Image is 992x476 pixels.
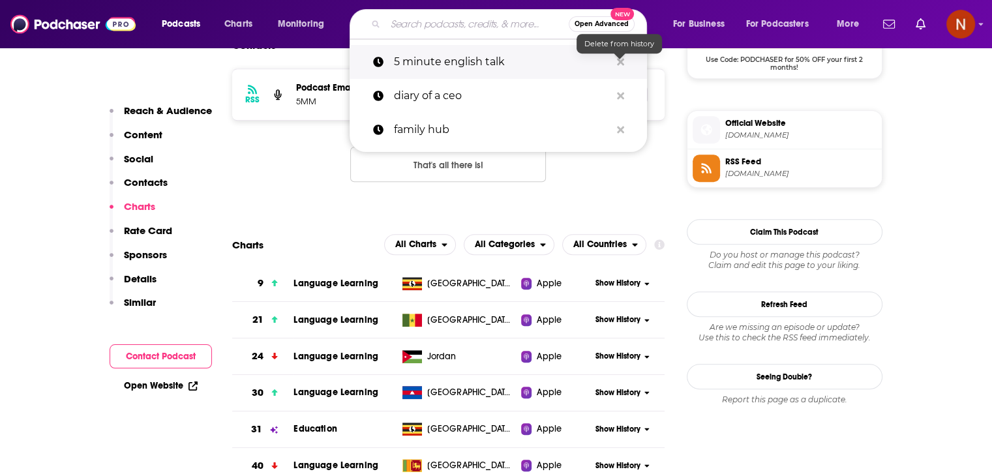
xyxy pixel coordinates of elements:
[590,351,655,362] button: Show History
[464,234,554,255] button: open menu
[124,200,155,213] p: Charts
[124,273,157,285] p: Details
[252,385,263,400] h3: 30
[232,338,294,374] a: 24
[687,48,882,72] span: Use Code: PODCHASER for 50% OFF your first 2 months!
[385,14,569,35] input: Search podcasts, credits, & more...
[296,82,394,93] p: Podcast Email
[252,312,263,327] h3: 21
[252,349,263,364] h3: 24
[427,386,512,399] span: Cambodia
[590,424,655,435] button: Show History
[946,10,975,38] img: User Profile
[693,155,877,182] a: RSS Feed[DOMAIN_NAME]
[725,156,877,168] span: RSS Feed
[590,387,655,398] button: Show History
[124,248,167,261] p: Sponsors
[350,79,647,113] a: diary of a ceo
[293,387,378,398] a: Language Learning
[296,96,394,107] p: 5MM
[124,128,162,141] p: Content
[232,302,294,338] a: 21
[521,277,590,290] a: Apple
[258,276,263,291] h3: 9
[278,15,324,33] span: Monitoring
[293,314,378,325] a: Language Learning
[687,250,882,260] span: Do you host or manage this podcast?
[595,387,640,398] span: Show History
[427,314,512,327] span: Senegal
[293,423,337,434] a: Education
[521,459,590,472] a: Apple
[394,45,610,79] p: 5 minute english talk
[687,364,882,389] a: Seeing Double?
[746,15,809,33] span: For Podcasters
[394,79,610,113] p: diary of a ceo
[110,224,172,248] button: Rate Card
[427,277,512,290] span: Uganda
[293,460,378,471] a: Language Learning
[350,45,647,79] a: 5 minute english talk
[687,291,882,317] button: Refresh Feed
[110,200,155,224] button: Charts
[153,14,217,35] button: open menu
[590,314,655,325] button: Show History
[687,219,882,245] button: Claim This Podcast
[464,234,554,255] h2: Categories
[562,234,646,255] h2: Countries
[687,9,882,70] a: SimpleCast Deal: Use Code: PODCHASER for 50% OFF your first 2 months!
[162,15,200,33] span: Podcasts
[394,113,610,147] p: family hub
[693,116,877,143] a: Official Website[DOMAIN_NAME]
[575,21,629,27] span: Open Advanced
[397,423,521,436] a: [GEOGRAPHIC_DATA]
[577,34,662,53] div: Delete from history
[590,460,655,471] button: Show History
[537,350,562,363] span: Apple
[232,239,263,251] h2: Charts
[110,176,168,200] button: Contacts
[427,423,512,436] span: Uganda
[521,423,590,436] a: Apple
[878,13,900,35] a: Show notifications dropdown
[124,176,168,188] p: Contacts
[251,422,262,437] h3: 31
[537,423,562,436] span: Apple
[384,234,456,255] button: open menu
[124,153,153,165] p: Social
[569,16,635,32] button: Open AdvancedNew
[537,277,562,290] span: Apple
[521,350,590,363] a: Apple
[232,411,294,447] a: 31
[124,104,212,117] p: Reach & Audience
[397,314,521,327] a: [GEOGRAPHIC_DATA]
[110,153,153,177] button: Social
[687,250,882,271] div: Claim and edit this page to your liking.
[350,147,546,182] button: Nothing here.
[910,13,931,35] a: Show notifications dropdown
[475,240,535,249] span: All Categories
[245,95,260,105] h3: RSS
[232,265,294,301] a: 9
[110,128,162,153] button: Content
[687,394,882,405] div: Report this page as a duplicate.
[537,314,562,327] span: Apple
[427,459,512,472] span: Sri Lanka
[837,15,859,33] span: More
[216,14,260,35] a: Charts
[10,12,136,37] img: Podchaser - Follow, Share and Rate Podcasts
[293,351,378,362] a: Language Learning
[395,240,436,249] span: All Charts
[610,8,634,20] span: New
[738,14,828,35] button: open menu
[573,240,627,249] span: All Countries
[110,248,167,273] button: Sponsors
[725,169,877,179] span: feeds.simplecast.com
[537,459,562,472] span: Apple
[562,234,646,255] button: open menu
[946,10,975,38] button: Show profile menu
